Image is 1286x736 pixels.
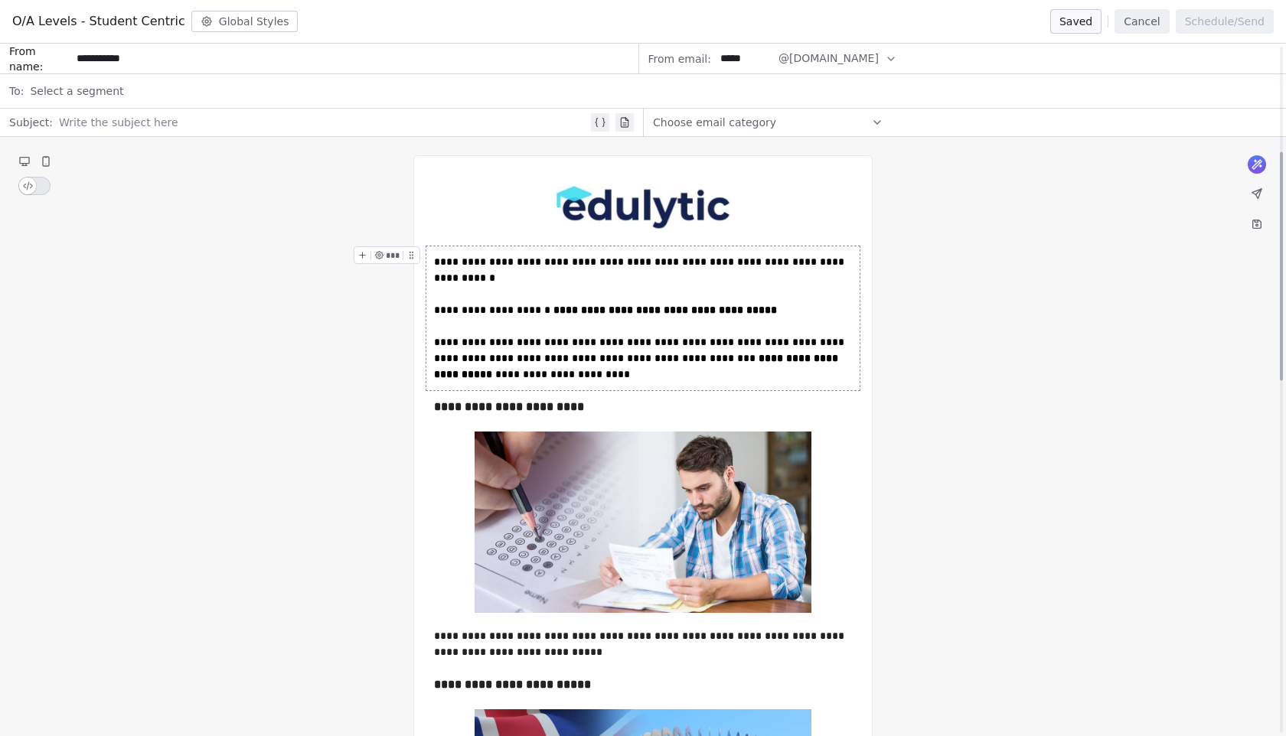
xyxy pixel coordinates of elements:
[12,12,185,31] span: O/A Levels - Student Centric
[1115,9,1169,34] button: Cancel
[1176,9,1274,34] button: Schedule/Send
[191,11,299,32] button: Global Styles
[30,83,123,99] span: Select a segment
[1234,684,1271,721] iframe: Intercom live chat
[9,115,53,135] span: Subject:
[648,51,711,67] span: From email:
[778,50,879,67] span: @[DOMAIN_NAME]
[653,115,776,130] span: Choose email category
[1050,9,1102,34] button: Saved
[9,44,70,74] span: From name:
[9,83,24,99] span: To:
